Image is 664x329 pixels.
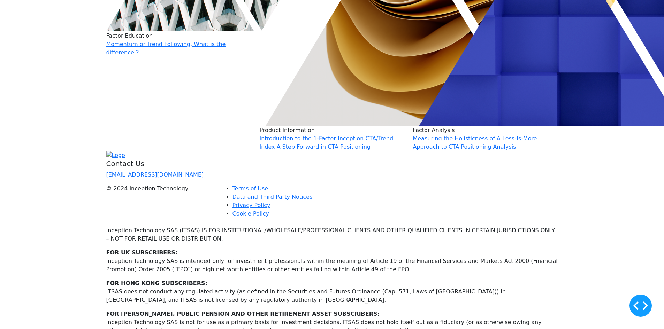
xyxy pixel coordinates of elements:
a: Privacy Policy [232,202,270,209]
h5: Contact Us [106,159,213,168]
strong: FOR [PERSON_NAME], PUBLIC PENSION AND OTHER RETIREMENT ASSET SUBSCRIBERS: [106,311,380,317]
a: Measuring the Holisticness of A Less-Is-More Approach to CTA Positioning Analysis [413,135,537,150]
p: Inception Technology SAS is intended only for investment professionals within the meaning of Arti... [106,257,558,274]
span: Factor Analysis [413,127,455,133]
strong: FOR UK SUBSCRIBERS: [106,249,178,256]
a: Cookie Policy [232,210,269,217]
span: Product Information [260,127,315,133]
p: Inception Technology SAS (ITSAS) IS FOR INSTITUTIONAL/WHOLESALE/PROFESSIONAL CLIENTS AND OTHER QU... [106,226,558,243]
a: Introduction to the 1-Factor Inception CTA/Trend Index A Step Forward in CTA Positioning [260,135,394,150]
span: Factor Education [106,32,153,39]
a: Momentum or Trend Following, What is the difference ? [106,41,226,56]
img: Logo [106,151,125,159]
strong: FOR HONG KONG SUBSCRIBERS: [106,280,208,287]
a: Data and Third Party Notices [232,194,313,200]
a: [EMAIL_ADDRESS][DOMAIN_NAME] [106,171,204,178]
a: Terms of Use [232,185,268,192]
p: ITSAS does not conduct any regulated activity (as defined in the Securities and Futures Ordinance... [106,288,558,304]
div: © 2024 Inception Technology [106,185,213,193]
